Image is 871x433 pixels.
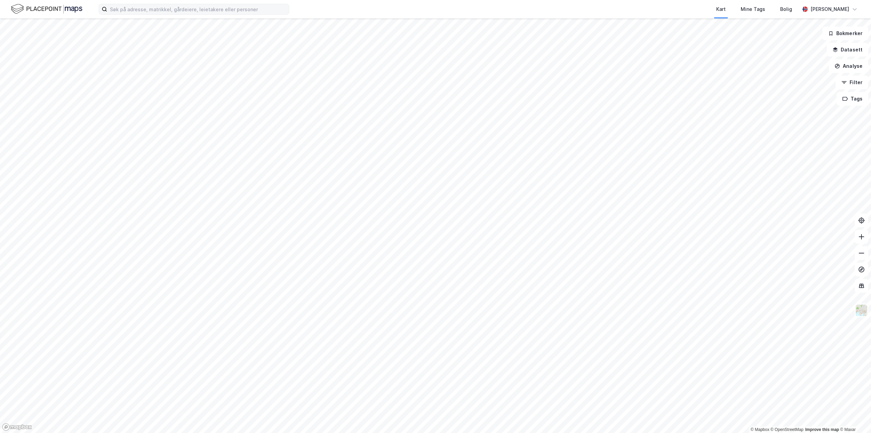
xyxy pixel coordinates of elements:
div: Bolig [780,5,792,13]
img: Z [855,304,868,317]
a: Mapbox [751,427,769,432]
div: Mine Tags [741,5,765,13]
a: Mapbox homepage [2,423,32,431]
input: Søk på adresse, matrikkel, gårdeiere, leietakere eller personer [107,4,289,14]
a: OpenStreetMap [771,427,804,432]
img: logo.f888ab2527a4732fd821a326f86c7f29.svg [11,3,82,15]
button: Bokmerker [822,27,868,40]
iframe: Chat Widget [837,400,871,433]
a: Improve this map [805,427,839,432]
div: Kart [716,5,726,13]
button: Tags [837,92,868,106]
button: Filter [836,76,868,89]
button: Analyse [829,59,868,73]
button: Datasett [827,43,868,57]
div: [PERSON_NAME] [810,5,849,13]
